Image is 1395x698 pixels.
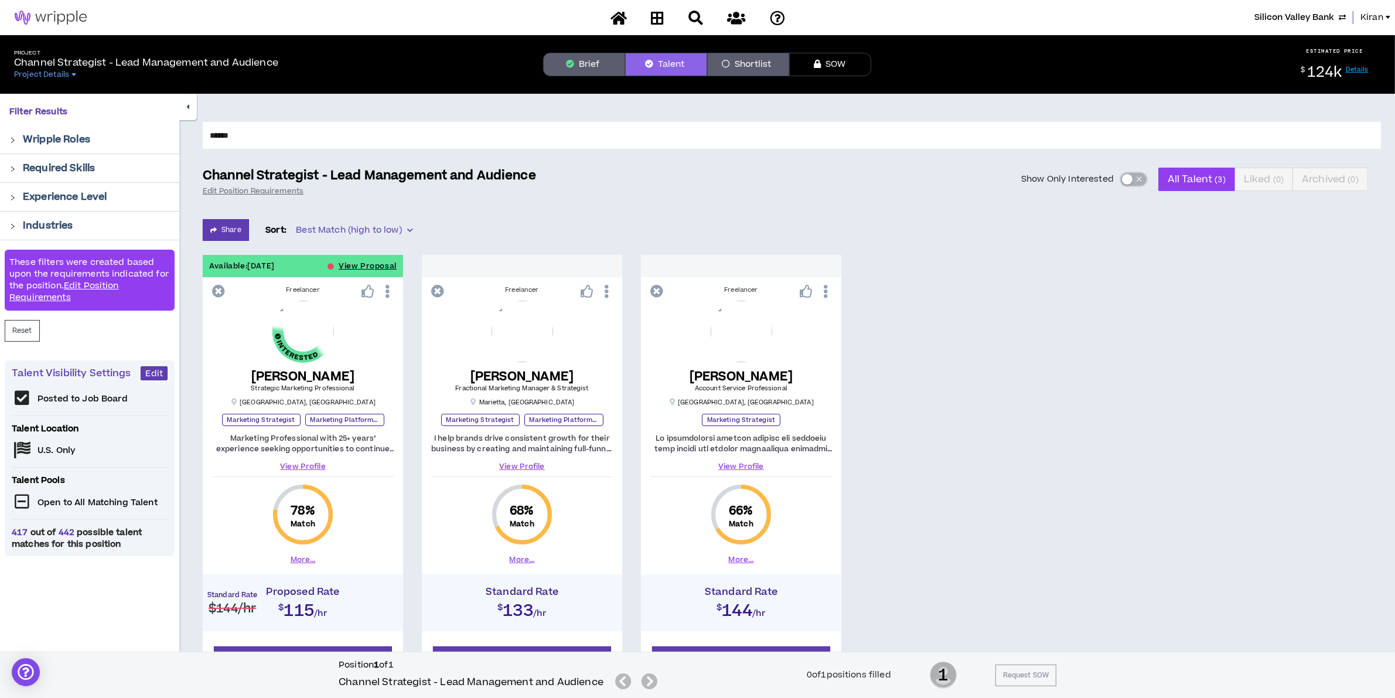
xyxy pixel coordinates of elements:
[510,503,534,519] span: 68 %
[652,646,830,680] button: Invite To Propose(candidate will be contacted to review brief)
[272,301,334,362] img: YshohQ0MoE3U9PHCrfAQA4lHICNY6hI3ACrD2Nob.png
[291,503,315,519] span: 78 %
[12,526,30,539] span: 417
[145,368,163,379] span: Edit
[296,222,412,239] span: Best Match (high to low)
[668,398,814,407] p: [GEOGRAPHIC_DATA] , [GEOGRAPHIC_DATA]
[9,105,170,118] p: Filter Results
[492,301,553,362] img: XiHFXP2MEUmHIjXhrBJVyjzCXAIFBRcZmUibyR2v.png
[455,384,588,393] span: Fractional Marketing Manager & Strategist
[14,56,278,70] p: Channel Strategist - Lead Management and Audience
[9,137,16,144] span: right
[1302,165,1359,193] span: Archived
[1307,47,1363,55] p: ESTIMATED PRICE
[207,591,257,600] h4: Standard Rate
[647,586,835,598] h4: Standard Rate
[690,369,793,384] h5: [PERSON_NAME]
[14,70,69,79] span: Project Details
[524,414,603,426] p: Marketing Platform Expert
[1360,11,1383,24] span: Kiran
[1254,11,1334,24] span: Silicon Valley Bank
[305,414,384,426] p: Marketing Platform Expert
[23,161,95,175] p: Required Skills
[431,433,613,454] p: I help brands drive consistent growth for their business by creating and maintaining full-funnel ...
[314,608,328,620] span: /hr
[695,384,787,393] span: Account Service Professional
[23,219,73,233] p: Industries
[707,53,789,76] button: Shortlist
[203,168,536,184] p: Channel Strategist - Lead Management and Audience
[230,398,376,407] p: [GEOGRAPHIC_DATA] , [GEOGRAPHIC_DATA]
[339,675,603,689] h5: Channel Strategist - Lead Management and Audience
[729,554,754,565] button: More...
[441,414,520,426] p: Marketing Strategist
[1244,165,1284,193] span: Liked
[533,608,547,620] span: /hr
[291,519,315,529] small: Match
[1121,173,1147,186] button: Show Only Interested
[647,598,835,619] h2: $144
[702,414,780,426] p: Marketing Strategist
[428,598,616,619] h2: $133
[510,554,535,565] button: More...
[711,301,772,362] img: Q5gdafkD0m2ta4FHGCIzWXcKqBFjImVgGz7QcmFY.png
[625,53,707,76] button: Talent
[251,369,354,384] h5: [PERSON_NAME]
[209,598,397,619] h2: $115
[650,285,832,295] div: Freelancer
[222,414,301,426] p: Marketing Strategist
[1348,174,1359,185] small: ( 0 )
[470,398,575,407] p: Marietta , [GEOGRAPHIC_DATA]
[5,320,40,342] button: Reset
[431,461,613,472] a: View Profile
[428,586,616,598] h4: Standard Rate
[23,132,90,147] p: Wripple Roles
[12,366,141,380] p: Talent Visibility Settings
[339,659,662,671] h6: Position of 1
[9,280,119,304] a: Edit Position Requirements
[265,224,287,237] p: Sort:
[9,166,16,172] span: right
[12,658,40,686] div: Open Intercom Messenger
[789,53,871,76] button: SOW
[23,190,107,204] p: Experience Level
[1346,65,1369,74] a: Details
[209,600,256,617] span: $144 /hr
[650,433,832,454] p: Lo ipsumdolorsi ametcon adipisc eli seddoeiu temp incidi utl etdolor magnaaliqua enimadmi ven qui...
[1307,62,1342,83] span: 124k
[930,660,957,690] span: 1
[650,461,832,472] a: View Profile
[1273,174,1284,185] small: ( 0 )
[1021,173,1114,185] span: Show Only Interested
[14,50,278,56] h5: Project
[212,433,394,454] p: Marketing Professional with 25+ years’ experience seeking opportunities to continue career growth...
[5,250,175,311] div: These filters were created based upon the requirements indicated for the position.
[807,669,891,682] div: 0 of 1 positions filled
[752,608,766,620] span: /hr
[12,527,168,550] span: out of possible talent matches for this position
[9,223,16,230] span: right
[1301,65,1305,75] sup: $
[455,369,588,384] h5: [PERSON_NAME]
[291,554,316,565] button: More...
[209,261,275,272] p: Available: [DATE]
[212,285,394,295] div: Freelancer
[374,659,379,671] b: 1
[141,366,168,380] button: Edit
[510,519,534,529] small: Match
[203,219,249,241] button: Share
[433,646,611,680] button: Invite To Propose(candidate will be contacted to review brief)
[543,53,625,76] button: Brief
[431,285,613,295] div: Freelancer
[214,646,392,680] button: Add to Shortlist(candidate will be notified)
[1215,174,1226,185] small: ( 3 )
[1254,11,1346,24] button: Silicon Valley Bank
[209,586,397,598] h4: Proposed Rate
[339,255,397,277] button: View Proposal
[995,665,1056,686] button: Request SOW
[56,526,77,539] span: 442
[212,461,394,472] a: View Profile
[37,393,128,405] p: Posted to Job Board
[729,519,753,529] small: Match
[251,384,354,393] span: Strategic Marketing Professional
